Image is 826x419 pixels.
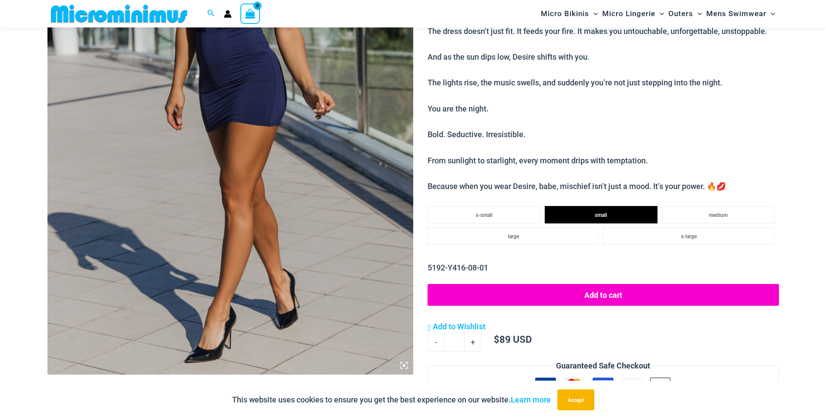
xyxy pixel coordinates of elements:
[603,227,774,245] li: x-large
[433,322,485,331] span: Add to Wishlist
[693,3,702,25] span: Menu Toggle
[428,284,779,306] button: Add to cart
[681,233,697,240] span: x-large
[541,3,589,25] span: Micro Bikinis
[553,359,654,372] legend: Guaranteed Safe Checkout
[704,3,777,25] a: Mens SwimwearMenu ToggleMenu Toggle
[666,3,704,25] a: OutersMenu ToggleMenu Toggle
[444,333,465,351] input: Product quantity
[476,212,492,218] span: x-small
[537,1,779,26] nav: Site Navigation
[428,206,540,223] li: x-small
[545,206,657,223] li: small
[600,3,666,25] a: Micro LingerieMenu ToggleMenu Toggle
[589,3,598,25] span: Menu Toggle
[428,333,444,351] a: -
[428,320,485,333] a: Add to Wishlist
[224,10,232,18] a: Account icon link
[655,3,664,25] span: Menu Toggle
[766,3,775,25] span: Menu Toggle
[539,3,600,25] a: Micro BikinisMenu ToggleMenu Toggle
[602,3,655,25] span: Micro Lingerie
[428,227,599,245] li: large
[428,261,779,274] p: 5192-Y416-08-01
[668,3,693,25] span: Outers
[47,4,191,24] img: MM SHOP LOGO FLAT
[662,206,775,223] li: medium
[465,333,481,351] a: +
[709,212,728,218] span: medium
[511,395,551,404] a: Learn more
[232,393,551,406] p: This website uses cookies to ensure you get the best experience on our website.
[240,3,260,24] a: View Shopping Cart, empty
[595,212,607,218] span: small
[494,333,499,345] span: $
[706,3,766,25] span: Mens Swimwear
[494,333,532,345] bdi: 89 USD
[207,8,215,19] a: Search icon link
[508,233,519,240] span: large
[557,389,594,410] button: Accept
